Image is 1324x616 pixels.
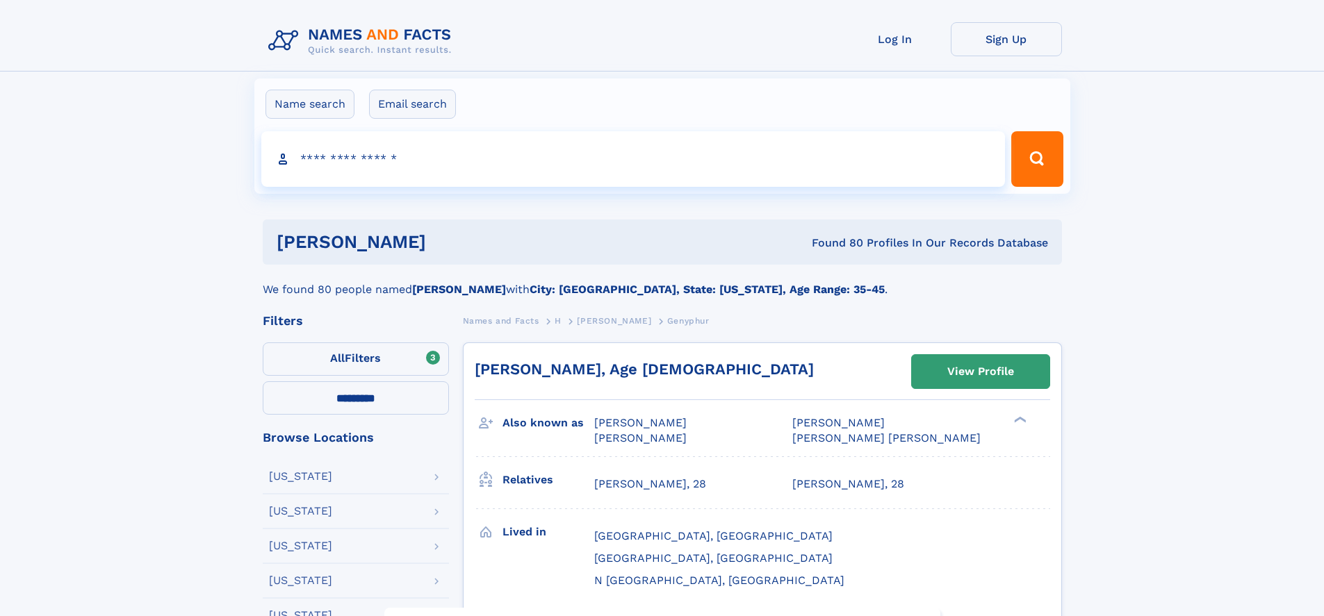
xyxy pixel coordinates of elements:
[577,316,651,326] span: [PERSON_NAME]
[269,575,332,586] div: [US_STATE]
[269,471,332,482] div: [US_STATE]
[463,312,539,329] a: Names and Facts
[947,356,1014,388] div: View Profile
[263,431,449,444] div: Browse Locations
[263,315,449,327] div: Filters
[1011,131,1063,187] button: Search Button
[555,312,562,329] a: H
[369,90,456,119] label: Email search
[269,506,332,517] div: [US_STATE]
[594,574,844,587] span: N [GEOGRAPHIC_DATA], [GEOGRAPHIC_DATA]
[265,90,354,119] label: Name search
[555,316,562,326] span: H
[594,476,706,492] a: [PERSON_NAME], 28
[502,411,594,435] h3: Also known as
[277,233,619,251] h1: [PERSON_NAME]
[261,131,1006,187] input: search input
[594,529,833,542] span: [GEOGRAPHIC_DATA], [GEOGRAPHIC_DATA]
[530,283,885,296] b: City: [GEOGRAPHIC_DATA], State: [US_STATE], Age Range: 35-45
[594,431,687,444] span: [PERSON_NAME]
[594,416,687,429] span: [PERSON_NAME]
[502,520,594,544] h3: Lived in
[475,360,814,378] a: [PERSON_NAME], Age [DEMOGRAPHIC_DATA]
[792,431,981,444] span: [PERSON_NAME] [PERSON_NAME]
[951,22,1062,56] a: Sign Up
[912,355,1049,388] a: View Profile
[792,416,885,429] span: [PERSON_NAME]
[330,351,345,365] span: All
[502,468,594,492] h3: Relatives
[412,283,506,296] b: [PERSON_NAME]
[792,476,904,492] a: [PERSON_NAME], 28
[840,22,951,56] a: Log In
[577,312,651,329] a: [PERSON_NAME]
[263,342,449,376] label: Filters
[667,316,710,326] span: Genyphur
[269,540,332,551] div: [US_STATE]
[619,235,1048,251] div: Found 80 Profiles In Our Records Database
[1011,415,1027,424] div: ❯
[263,22,463,60] img: Logo Names and Facts
[594,551,833,565] span: [GEOGRAPHIC_DATA], [GEOGRAPHIC_DATA]
[263,265,1062,298] div: We found 80 people named with .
